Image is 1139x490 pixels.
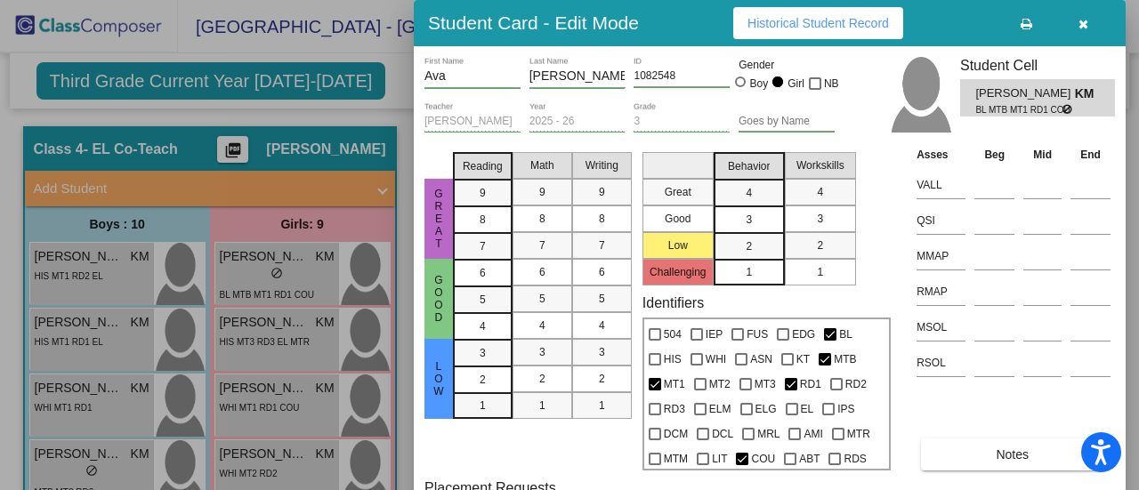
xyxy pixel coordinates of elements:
span: 8 [480,212,486,228]
span: MTB [834,349,856,370]
span: 3 [480,345,486,361]
span: 4 [599,317,605,333]
input: assessment [917,207,965,234]
span: RD3 [664,398,685,420]
span: RD2 [845,374,867,395]
span: 2 [746,238,752,254]
span: 4 [746,185,752,201]
span: 1 [480,398,486,414]
mat-label: Gender [739,57,835,73]
span: 2 [817,237,823,253]
span: RD1 [800,374,821,395]
span: Workskills [796,157,844,173]
span: BL MTB MT1 RD1 COU [975,103,1062,116]
span: ASN [750,349,772,370]
th: End [1066,145,1115,165]
span: 1 [599,398,605,414]
span: 6 [599,264,605,280]
span: MT1 [664,374,685,395]
span: 6 [480,265,486,281]
input: teacher [424,116,521,128]
input: grade [634,116,730,128]
input: assessment [917,349,965,376]
span: 9 [599,184,605,200]
span: 2 [599,371,605,387]
span: Writing [586,157,618,173]
span: AMI [804,423,822,445]
span: MTM [664,448,688,470]
input: goes by name [739,116,835,128]
span: Math [530,157,554,173]
span: 7 [480,238,486,254]
span: 9 [480,185,486,201]
span: 1 [539,398,545,414]
span: RDS [844,448,866,470]
span: 8 [599,211,605,227]
span: Low [431,360,447,398]
span: IEP [706,324,723,345]
span: Notes [996,447,1029,462]
span: 8 [539,211,545,227]
span: Great [431,188,447,250]
span: DCM [664,423,688,445]
span: Reading [463,158,503,174]
input: assessment [917,243,965,269]
span: ELM [709,398,731,420]
span: ELG [755,398,777,420]
th: Mid [1019,145,1066,165]
th: Asses [912,145,970,165]
span: ABT [799,448,820,470]
span: NB [824,73,839,94]
span: Behavior [728,158,770,174]
span: 7 [539,237,545,253]
span: 1 [817,264,823,280]
span: EL [801,398,814,420]
span: 2 [480,372,486,388]
button: Historical Student Record [733,7,903,39]
div: Girl [787,76,804,92]
span: 4 [817,184,823,200]
span: HIS [664,349,682,370]
span: 3 [746,212,752,228]
span: WHI [706,349,726,370]
span: 504 [664,324,682,345]
span: 3 [817,211,823,227]
span: COU [751,448,775,470]
span: 4 [480,318,486,334]
input: assessment [917,278,965,305]
input: year [529,116,626,128]
span: BL [839,324,852,345]
span: 9 [539,184,545,200]
span: 4 [539,317,545,333]
h3: Student Cell [960,57,1115,74]
span: 5 [599,291,605,307]
span: LIT [712,448,727,470]
span: MT2 [709,374,731,395]
input: assessment [917,172,965,198]
span: FUS [747,324,768,345]
span: 3 [539,344,545,360]
span: MT3 [755,374,776,395]
span: MRL [757,423,780,445]
span: 6 [539,264,545,280]
span: KM [1075,84,1100,103]
input: Enter ID [634,70,730,83]
span: [PERSON_NAME] [975,84,1074,103]
span: Good [431,274,447,324]
span: 5 [480,292,486,308]
span: 7 [599,237,605,253]
input: assessment [917,314,965,341]
span: Historical Student Record [747,16,889,30]
th: Beg [970,145,1019,165]
label: Identifiers [642,294,704,311]
span: 1 [746,264,752,280]
h3: Student Card - Edit Mode [428,12,639,34]
span: KT [796,349,810,370]
span: EDG [792,324,815,345]
div: Boy [749,76,769,92]
span: 5 [539,291,545,307]
span: MTR [847,423,870,445]
span: 2 [539,371,545,387]
span: DCL [712,423,733,445]
button: Notes [921,438,1103,470]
